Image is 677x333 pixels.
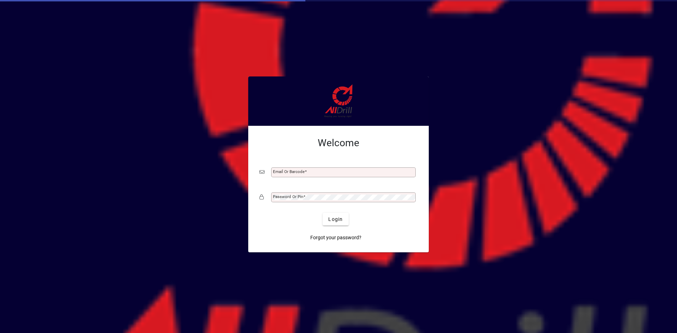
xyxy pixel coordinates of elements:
[307,231,364,244] a: Forgot your password?
[323,213,348,226] button: Login
[260,137,417,149] h2: Welcome
[273,169,305,174] mat-label: Email or Barcode
[328,216,343,223] span: Login
[273,194,303,199] mat-label: Password or Pin
[310,234,361,241] span: Forgot your password?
